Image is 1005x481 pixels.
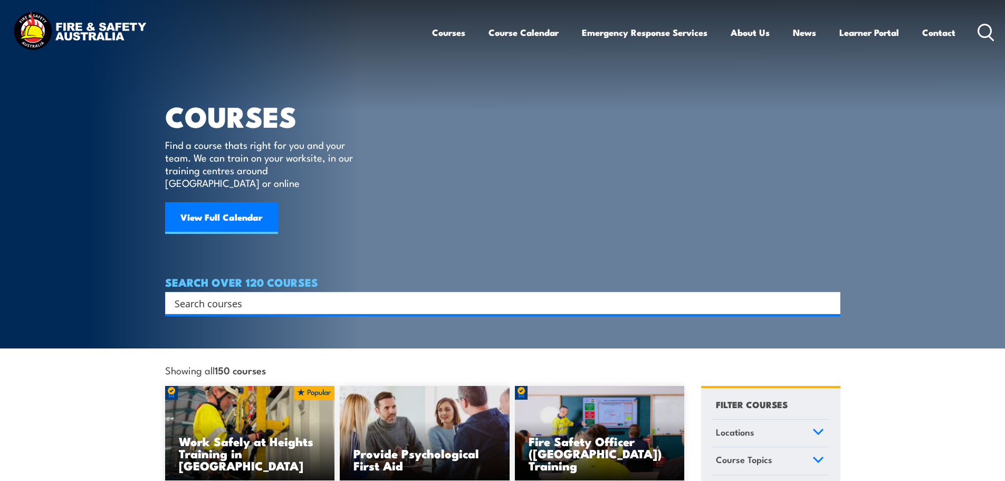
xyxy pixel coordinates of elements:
a: About Us [731,18,770,46]
a: News [793,18,816,46]
a: Course Calendar [489,18,559,46]
img: Fire Safety Advisor [515,386,685,481]
a: Work Safely at Heights Training in [GEOGRAPHIC_DATA] [165,386,335,481]
span: Locations [716,425,754,439]
a: Learner Portal [839,18,899,46]
a: Courses [432,18,465,46]
h3: Work Safely at Heights Training in [GEOGRAPHIC_DATA] [179,435,321,471]
a: Fire Safety Officer ([GEOGRAPHIC_DATA]) Training [515,386,685,481]
img: Mental Health First Aid Training Course from Fire & Safety Australia [340,386,510,481]
strong: 150 courses [215,363,266,377]
h1: COURSES [165,103,368,128]
span: Course Topics [716,452,772,467]
img: Work Safely at Heights Training (1) [165,386,335,481]
a: Locations [711,420,829,447]
p: Find a course thats right for you and your team. We can train on your worksite, in our training c... [165,138,358,189]
a: Provide Psychological First Aid [340,386,510,481]
h4: SEARCH OVER 120 COURSES [165,276,840,288]
a: Course Topics [711,447,829,475]
a: Emergency Response Services [582,18,707,46]
h3: Provide Psychological First Aid [353,447,496,471]
a: Contact [922,18,955,46]
form: Search form [177,296,819,310]
input: Search input [175,295,817,311]
h3: Fire Safety Officer ([GEOGRAPHIC_DATA]) Training [529,435,671,471]
span: Showing all [165,364,266,375]
a: View Full Calendar [165,202,278,234]
h4: FILTER COURSES [716,397,788,411]
button: Search magnifier button [822,296,837,310]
